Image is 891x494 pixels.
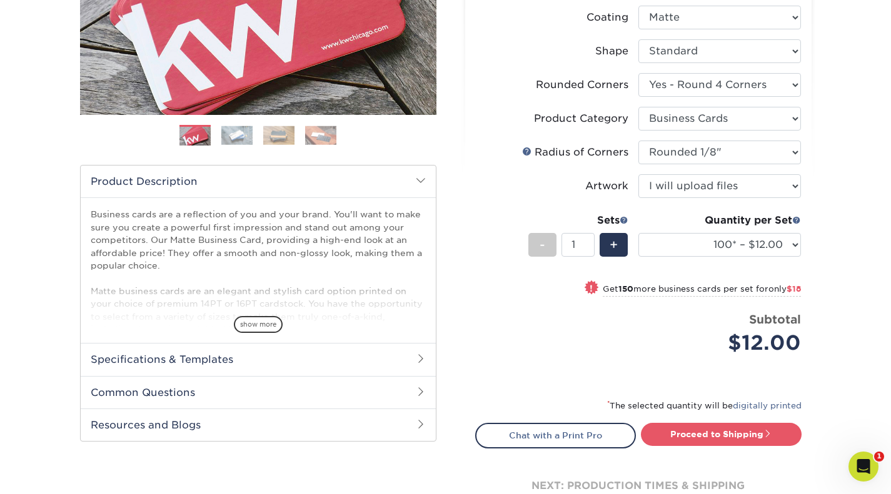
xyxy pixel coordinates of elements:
[586,10,628,25] div: Coating
[534,111,628,126] div: Product Category
[81,343,436,375] h2: Specifications & Templates
[638,213,801,228] div: Quantity per Set
[528,213,628,228] div: Sets
[234,316,283,333] span: show more
[536,77,628,92] div: Rounded Corners
[787,284,801,294] span: $18
[641,423,802,445] a: Proceed to Shipping
[475,423,636,448] a: Chat with a Print Pro
[648,328,801,358] div: $12.00
[749,312,801,326] strong: Subtotal
[733,401,802,410] a: digitally printed
[221,126,253,145] img: Business Cards 02
[595,44,628,59] div: Shape
[603,284,801,297] small: Get more business cards per set for
[874,452,884,462] span: 1
[179,121,211,152] img: Business Cards 01
[590,282,593,295] span: !
[263,126,294,145] img: Business Cards 03
[607,401,802,410] small: The selected quantity will be
[585,179,628,194] div: Artwork
[91,208,426,386] p: Business cards are a reflection of you and your brand. You'll want to make sure you create a powe...
[81,376,436,408] h2: Common Questions
[610,235,618,254] span: +
[618,284,633,294] strong: 150
[848,452,878,482] iframe: Intercom live chat
[540,235,545,254] span: -
[305,126,336,145] img: Business Cards 04
[81,408,436,441] h2: Resources and Blogs
[522,145,628,160] div: Radius of Corners
[768,284,801,294] span: only
[81,165,436,197] h2: Product Description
